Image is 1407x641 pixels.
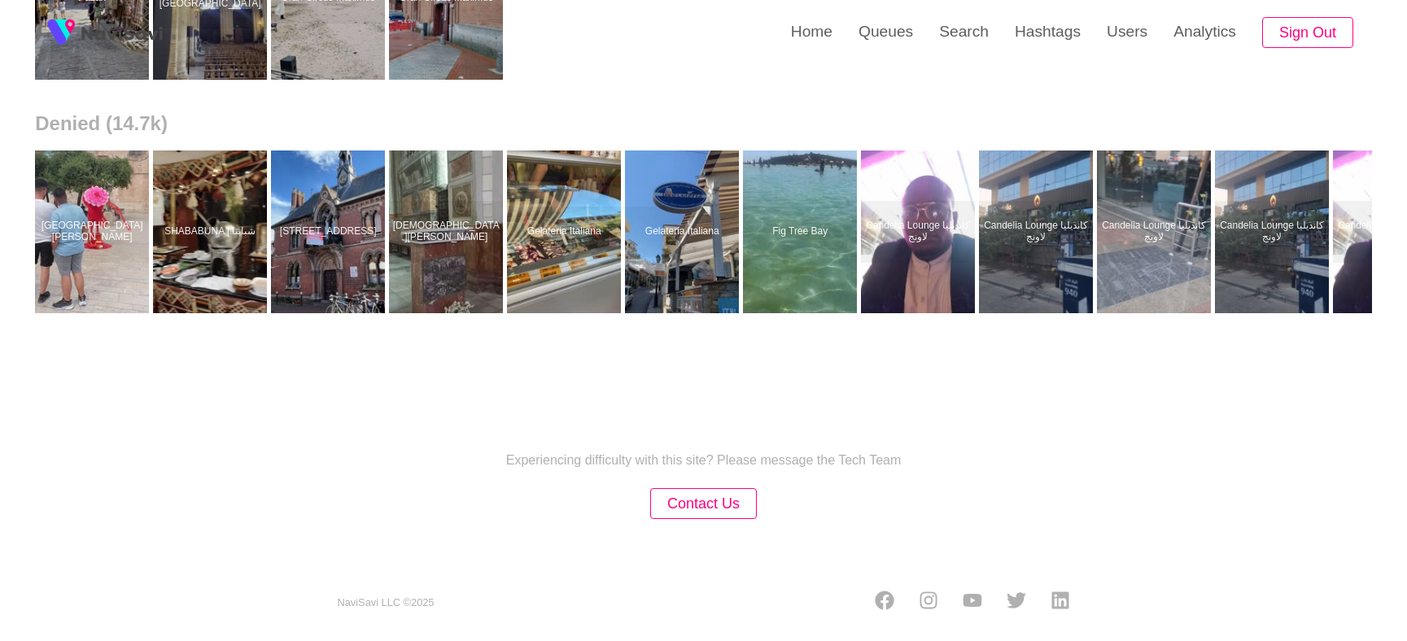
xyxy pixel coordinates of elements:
button: Contact Us [650,488,757,520]
a: Twitter [1007,591,1026,615]
img: fireSpot [81,24,163,41]
a: LinkedIn [1051,591,1070,615]
small: NaviSavi LLC © 2025 [338,597,435,609]
a: Instagram [919,591,938,615]
a: Youtube [963,591,982,615]
button: Sign Out [1262,17,1353,49]
a: Contact Us [650,497,757,511]
a: [GEOGRAPHIC_DATA][PERSON_NAME]Plaza de la Virgen [35,150,153,313]
a: Gelateria ItalianaGelateria Italiana [507,150,625,313]
h2: Denied (14.7k) [35,112,1372,135]
a: Fig Tree BayFig Tree Bay [743,150,861,313]
a: Facebook [875,591,894,615]
a: Candelia Lounge كانديليا لاونجCandelia Lounge كانديليا لاونج [979,150,1097,313]
a: Candelia Lounge كانديليا لاونجCandelia Lounge كانديليا لاونج [861,150,979,313]
a: Candelia Lounge كانديليا لاونجCandelia Lounge كانديليا لاونج [1097,150,1215,313]
a: Gelateria ItalianaGelateria Italiana [625,150,743,313]
img: fireSpot [41,12,81,53]
a: SHABABUNA | شبابناSHABABUNA | شبابنا [153,150,271,313]
p: Experiencing difficulty with this site? Please message the Tech Team [506,453,902,468]
a: [STREET_ADDRESS]10 High St [271,150,389,313]
a: [DEMOGRAPHIC_DATA][PERSON_NAME]Church of Santiago [389,150,507,313]
a: Candelia Lounge كانديليا لاونجCandelia Lounge كانديليا لاونج [1215,150,1333,313]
